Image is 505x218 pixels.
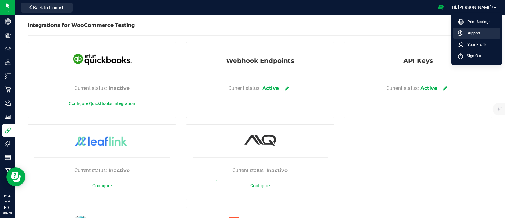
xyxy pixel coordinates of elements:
span: API Keys [403,56,433,69]
inline-svg: Users [5,100,11,106]
a: Support [458,30,498,36]
inline-svg: User Roles [5,114,11,120]
inline-svg: Manufacturing [5,168,11,174]
span: Support [463,30,480,36]
span: Print Settings [464,19,490,25]
img: Alpine IQ [244,135,276,146]
img: QuickBooks Online [70,50,134,68]
span: Current status: [232,167,265,174]
p: 08/28 [3,210,12,215]
span: Your Profile [464,41,487,48]
p: 02:46 AM EDT [3,193,12,210]
inline-svg: Tags [5,141,11,147]
inline-svg: Integrations [5,127,11,134]
div: Inactive [266,167,288,174]
div: Active [262,84,279,92]
button: Configure [58,180,146,191]
inline-svg: Inventory [5,73,11,79]
div: Active [420,84,437,92]
span: Current status: [74,84,107,92]
inline-svg: Retail [5,86,11,93]
button: Configure [216,180,304,191]
span: Hi, [PERSON_NAME]! [452,5,493,10]
button: Back to Flourish [21,3,73,13]
img: LeafLink [70,132,134,152]
span: Sign Out [463,53,481,59]
span: Current status: [74,167,107,174]
inline-svg: Company [5,18,11,25]
span: Webhook Endpoints [226,56,294,69]
span: Configure QuickBooks Integration [69,101,135,106]
li: Sign Out [453,50,500,62]
button: Configure QuickBooks Integration [58,98,146,109]
span: Open Ecommerce Menu [434,1,448,14]
iframe: Resource center [6,167,25,186]
inline-svg: Configuration [5,46,11,52]
inline-svg: Facilities [5,32,11,38]
div: Inactive [109,84,130,92]
inline-svg: Distribution [5,59,11,65]
span: Configure [92,183,112,188]
div: Inactive [109,167,130,174]
span: Back to Flourish [33,5,65,10]
span: Integrations for WooCommerce Testing [28,22,135,28]
span: Current status: [228,84,261,92]
inline-svg: Reports [5,154,11,161]
span: Configure [250,183,270,188]
span: Current status: [386,84,419,92]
